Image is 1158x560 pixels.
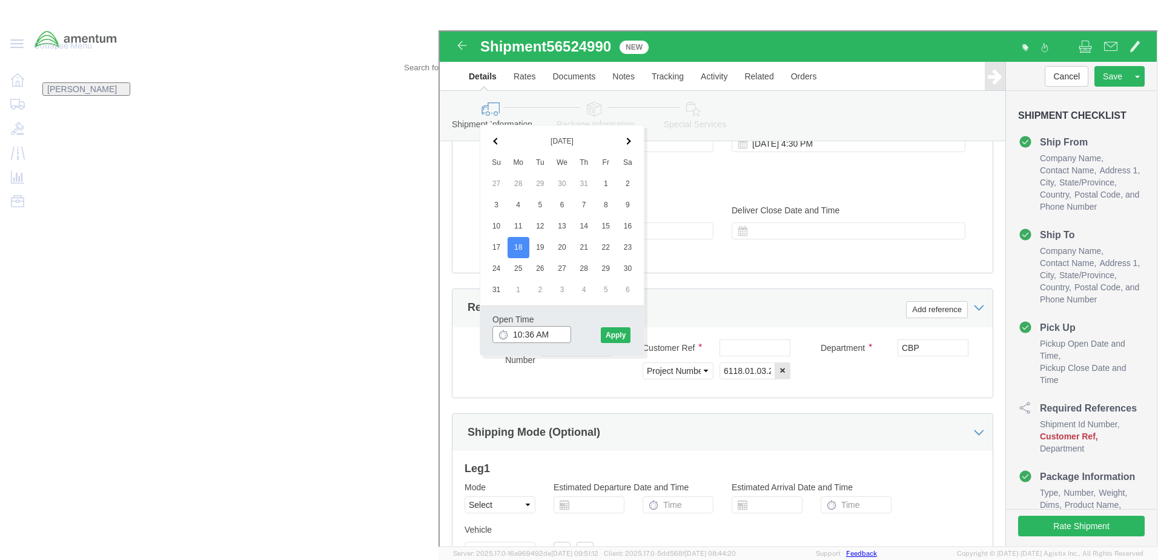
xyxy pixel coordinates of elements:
button: [PERSON_NAME] [42,82,130,96]
span: Server: 2025.17.0-16a969492de [453,550,598,557]
span: [DATE] 09:51:12 [551,550,598,557]
span: [DATE] 08:44:20 [685,550,736,557]
span: Copyright © [DATE]-[DATE] Agistix Inc., All Rights Reserved [957,548,1143,559]
a: Support [816,550,846,557]
span: Judy Lackie [47,84,117,94]
a: Feedback [846,550,877,557]
iframe: FS Legacy Container [438,30,1158,547]
span: Client: 2025.17.0-5dd568f [604,550,736,557]
span: Collapse Menu [34,33,101,58]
